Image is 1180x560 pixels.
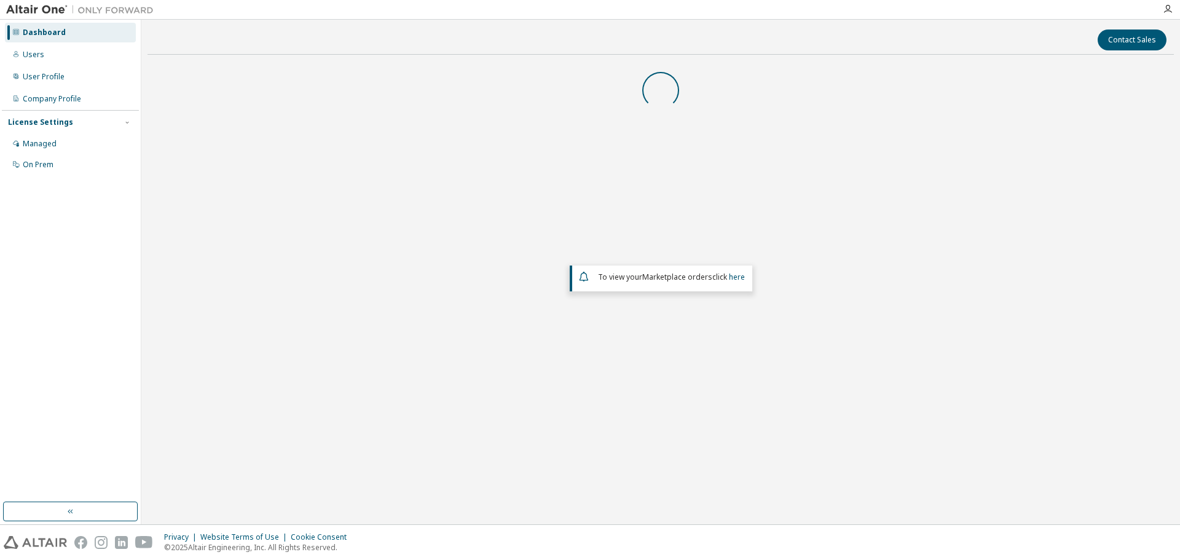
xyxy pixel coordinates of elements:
[135,536,153,549] img: youtube.svg
[23,28,66,37] div: Dashboard
[23,72,65,82] div: User Profile
[164,542,354,553] p: © 2025 Altair Engineering, Inc. All Rights Reserved.
[6,4,160,16] img: Altair One
[23,50,44,60] div: Users
[642,272,712,282] em: Marketplace orders
[8,117,73,127] div: License Settings
[729,272,745,282] a: here
[95,536,108,549] img: instagram.svg
[74,536,87,549] img: facebook.svg
[4,536,67,549] img: altair_logo.svg
[23,94,81,104] div: Company Profile
[23,139,57,149] div: Managed
[291,532,354,542] div: Cookie Consent
[23,160,53,170] div: On Prem
[598,272,745,282] span: To view your click
[115,536,128,549] img: linkedin.svg
[164,532,200,542] div: Privacy
[200,532,291,542] div: Website Terms of Use
[1098,30,1166,50] button: Contact Sales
